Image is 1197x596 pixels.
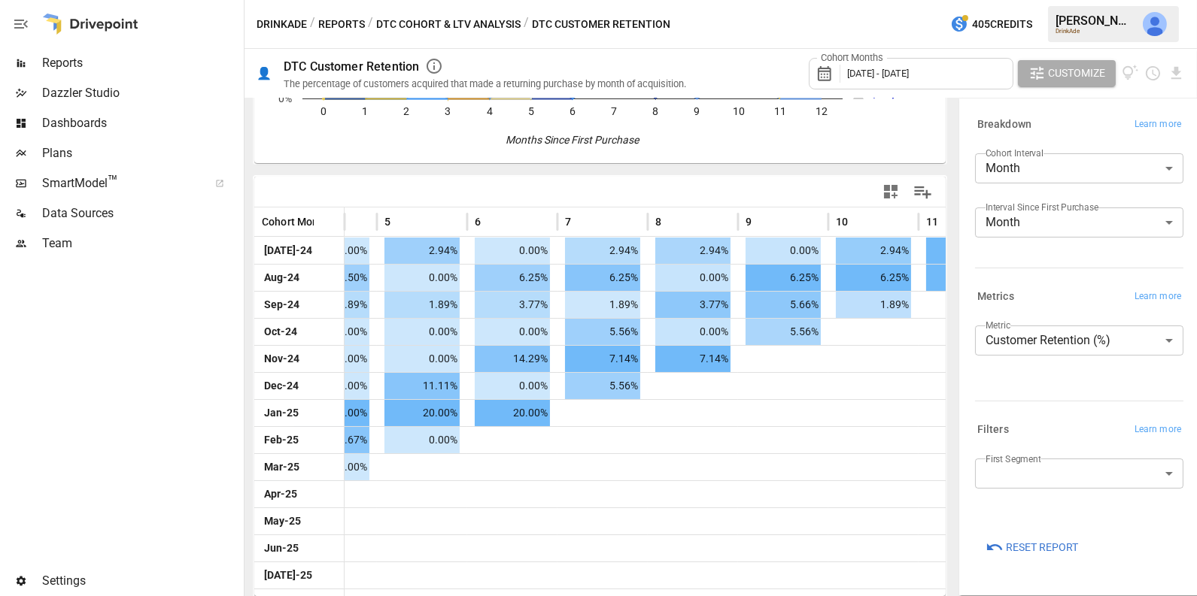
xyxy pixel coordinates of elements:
span: Apr-25 [262,481,299,507]
span: Dazzler Studio [42,84,241,102]
span: 7.14% [655,346,731,372]
span: 9 [746,214,752,229]
div: The percentage of customers acquired that made a returning purchase by month of acquisition. [284,78,686,89]
span: [DATE] - [DATE] [847,68,909,79]
label: First Segment [986,452,1041,465]
text: 0 [321,105,327,117]
text: 12 [816,105,828,117]
span: 1.89% [384,292,460,318]
button: Sort [849,211,870,232]
text: 8 [652,105,658,117]
span: ™ [108,172,118,191]
div: 👤 [257,66,272,80]
span: 0.00% [475,237,550,264]
button: Download report [1168,65,1185,82]
button: DTC Cohort & LTV Analysis [376,15,521,34]
span: 5.66% [746,292,821,318]
button: Reports [318,15,365,34]
text: 6 [570,105,576,117]
text: 9 [694,105,700,117]
span: 1.89% [565,292,640,318]
span: 14.29% [475,346,550,372]
span: Data Sources [42,204,241,222]
div: DrinkAde [1056,28,1134,35]
text: 7 [611,105,617,117]
span: Jan-25 [262,400,301,426]
div: [PERSON_NAME] [1056,14,1134,28]
button: Schedule report [1144,65,1162,82]
span: 6.25% [746,265,821,291]
span: 2.94% [384,237,460,264]
span: 0.00% [926,265,1001,291]
button: View documentation [1122,60,1139,87]
span: 2.94% [565,237,640,264]
span: Nov-24 [262,346,302,372]
span: 5.56% [565,319,640,345]
text: 4 [487,105,493,117]
span: 7.14% [565,346,640,372]
span: 5.56% [565,373,640,399]
span: 10 [836,214,848,229]
div: / [368,15,373,34]
span: Aug-24 [262,265,302,291]
text: 1/2 [867,88,884,100]
span: Customize [1048,64,1105,83]
span: 6.25% [836,265,911,291]
span: Oct-24 [262,319,299,345]
div: Customer Retention (%) [975,325,1183,355]
div: / [310,15,315,34]
span: 20.00% [384,400,460,426]
span: 0.00% [384,319,460,345]
label: Metric [986,319,1010,331]
button: Reset Report [975,534,1089,561]
text: 11 [774,105,786,117]
text: 3 [445,105,451,117]
span: [DATE]-24 [262,237,314,264]
text: 1 [362,105,368,117]
button: Sort [315,211,336,232]
button: Customize [1018,60,1116,87]
div: DTC Customer Retention [284,59,419,74]
button: DrinkAde [257,15,307,34]
span: Plans [42,144,241,162]
span: Feb-25 [262,427,301,453]
span: Reset Report [1006,538,1078,557]
button: Sort [482,211,503,232]
span: 7 [565,214,571,229]
span: Jun-25 [262,535,301,561]
img: Julie Wilton [1143,12,1167,36]
h6: Filters [977,422,1009,438]
span: 0.00% [746,237,821,264]
span: 11 [926,214,938,229]
button: Sort [940,211,961,232]
button: Sort [753,211,774,232]
span: Team [42,234,241,253]
span: 0.00% [475,373,550,399]
span: 0.00% [384,265,460,291]
span: 6.25% [475,265,550,291]
span: 20.00% [475,400,550,426]
div: Month [975,207,1183,237]
h6: Breakdown [977,116,1031,133]
span: 5 [384,214,390,229]
span: 405 Credits [972,15,1032,34]
h6: Metrics [977,289,1014,305]
text: 0% [278,92,292,104]
span: Learn more [1135,289,1181,304]
span: 3.77% [655,292,731,318]
button: Sort [663,211,684,232]
button: Sort [392,211,413,232]
span: Dashboards [42,114,241,132]
span: 6.25% [565,265,640,291]
span: SmartModel [42,174,199,192]
span: 5.56% [746,319,821,345]
label: Cohort Interval [986,147,1044,159]
div: / [524,15,529,34]
span: May-25 [262,508,303,534]
span: Learn more [1135,422,1181,437]
span: 1.89% [836,292,911,318]
span: Cohort Month [262,214,329,229]
span: 0.00% [475,319,550,345]
button: Julie Wilton [1134,3,1176,45]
